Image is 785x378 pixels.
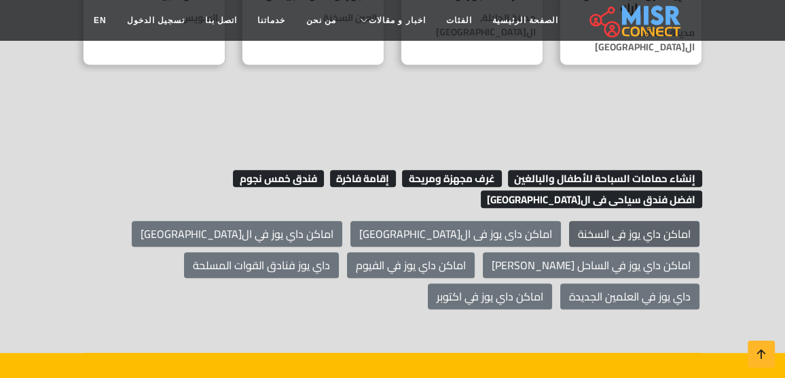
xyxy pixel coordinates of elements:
span: إنشاء حمامات السباحة للأطفال والبالغين [508,170,703,188]
a: EN [84,7,117,33]
a: تسجيل الدخول [117,7,195,33]
a: اماكن داي يوز في الساحل [PERSON_NAME] [483,252,699,278]
img: main.misr_connect [589,3,680,37]
a: غرف مجهزة ومريحة [399,168,502,188]
span: فندق خمس نجوم [233,170,324,188]
a: فندق خمس نجوم [230,168,324,188]
a: اخبار و مقالات [346,7,436,33]
a: الصفحة الرئيسية [481,7,568,33]
span: إقامة فاخرة [330,170,397,188]
a: إقامة فاخرة [327,168,397,188]
span: اخبار و مقالات [369,14,426,27]
span: غرف مجهزة ومريحة [402,170,502,188]
a: اماكن داى يوز فى ال[GEOGRAPHIC_DATA] [350,221,561,247]
span: افضل فندق سياحى فى ال[GEOGRAPHIC_DATA] [481,190,703,208]
a: داي يوز في العلمين الجديدة [560,283,699,309]
a: اماكن داي يوز في اكتوبر [428,283,552,309]
a: افضل فندق سياحى فى ال[GEOGRAPHIC_DATA] [477,189,703,209]
a: اماكن داي يوز في الفيوم [347,252,475,278]
a: الفئات [435,7,481,33]
a: خدماتنا [247,7,295,33]
a: داي يوز فنادق القوات المسلحة [184,252,339,278]
a: إنشاء حمامات السباحة للأطفال والبالغين [505,168,703,188]
a: اماكن داي يوز في ال[GEOGRAPHIC_DATA] [132,221,342,247]
p: مدينة الجلالة, ال[GEOGRAPHIC_DATA] [560,26,701,54]
a: اتصل بنا [195,7,247,33]
a: اماكن داي يوز فى السخنة [569,221,699,247]
a: من نحن [295,7,346,33]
